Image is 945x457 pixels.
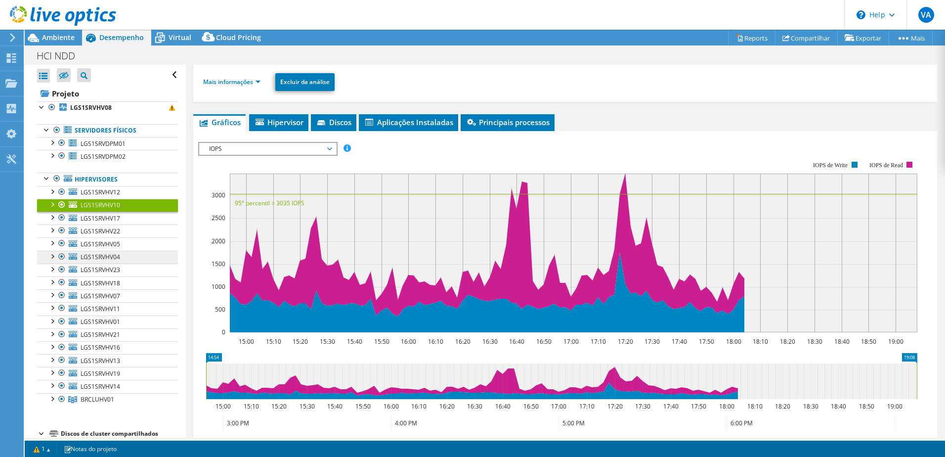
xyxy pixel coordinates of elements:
[27,443,57,455] a: 1
[81,357,120,365] span: LGS1SRVHV13
[81,152,126,161] span: LGS1SRVDPM02
[411,402,426,411] text: 16:10
[747,402,762,411] text: 18:10
[37,276,178,289] a: LGS1SRVHV18
[635,402,650,411] text: 17:30
[869,162,903,169] text: IOPS de Read
[752,337,768,346] text: 18:10
[81,201,120,209] span: LGS1SRVHV10
[644,337,659,346] text: 17:30
[37,150,178,163] a: LGS1SRVDPM02
[37,101,178,114] a: LGS1SRVHV08
[238,337,254,346] text: 15:00
[37,251,178,264] a: LGS1SRVHV04
[889,30,933,46] a: Mais
[37,225,178,237] a: LGS1SRVHV22
[400,337,416,346] text: 16:00
[563,337,578,346] text: 17:00
[37,393,178,406] a: BRCLUHV01
[37,289,178,302] a: LGS1SRVHV07
[327,402,342,411] text: 15:40
[235,199,304,207] text: 95° percentil = 3035 IOPS
[169,33,191,42] span: Virtual
[265,337,281,346] text: 15:10
[728,30,775,46] a: Reports
[779,337,795,346] text: 18:20
[439,402,454,411] text: 16:20
[834,337,849,346] text: 18:40
[813,162,848,169] text: IOPS de Write
[482,337,497,346] text: 16:30
[37,328,178,341] a: LGS1SRVHV21
[81,188,120,196] span: LGS1SRVHV12
[37,86,178,101] a: Projeto
[663,402,678,411] text: 17:40
[355,402,370,411] text: 15:50
[57,443,124,455] a: Notas do projeto
[37,380,178,393] a: LGS1SRVHV14
[37,316,178,328] a: LGS1SRVHV01
[81,139,126,148] span: LGS1SRVDPM01
[316,117,351,127] span: Discos
[81,279,120,287] span: LGS1SRVHV18
[455,337,470,346] text: 16:20
[292,337,307,346] text: 15:20
[243,402,258,411] text: 15:10
[204,143,331,155] span: IOPS
[860,337,876,346] text: 18:50
[775,30,838,46] a: Compartilhar
[37,354,178,367] a: LGS1SRVHV13
[887,402,902,411] text: 19:00
[774,402,790,411] text: 18:20
[215,305,225,314] text: 500
[271,402,286,411] text: 15:20
[830,402,846,411] text: 18:40
[212,282,225,291] text: 1000
[918,7,934,23] span: VA
[212,237,225,245] text: 2000
[32,50,90,61] h1: HCI NDD
[212,260,225,268] text: 1500
[803,402,818,411] text: 18:30
[719,402,734,411] text: 18:00
[37,137,178,150] a: LGS1SRVDPM01
[81,227,120,235] span: LGS1SRVHV22
[216,33,261,42] span: Cloud Pricing
[81,305,120,313] span: LGS1SRVHV11
[42,33,75,42] span: Ambiente
[212,191,225,199] text: 3000
[467,402,482,411] text: 16:30
[319,337,335,346] text: 15:30
[364,117,453,127] span: Aplicações Instaladas
[299,402,314,411] text: 15:30
[99,33,144,42] span: Desempenho
[590,337,605,346] text: 17:10
[37,341,178,354] a: LGS1SRVHV16
[212,214,225,222] text: 2500
[254,117,303,127] span: Hipervisor
[81,343,120,352] span: LGS1SRVHV16
[81,292,120,300] span: LGS1SRVHV07
[837,30,889,46] a: Exportar
[551,402,566,411] text: 17:00
[37,173,178,185] a: Hipervisores
[81,382,120,391] span: LGS1SRVHV14
[81,369,120,378] span: LGS1SRVHV19
[346,337,362,346] text: 15:40
[37,199,178,212] a: LGS1SRVHV10
[671,337,687,346] text: 17:40
[275,73,335,91] a: Excluir da análise
[37,367,178,380] a: LGS1SRVHV19
[726,337,741,346] text: 18:00
[607,402,622,411] text: 17:20
[579,402,594,411] text: 17:10
[81,214,120,223] span: LGS1SRVHV17
[203,78,260,86] a: Mais informações
[888,337,903,346] text: 19:00
[807,337,822,346] text: 18:30
[698,337,714,346] text: 17:50
[523,402,538,411] text: 16:50
[466,117,550,127] span: Principais processos
[857,10,865,19] svg: \n
[81,330,120,339] span: LGS1SRVHV21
